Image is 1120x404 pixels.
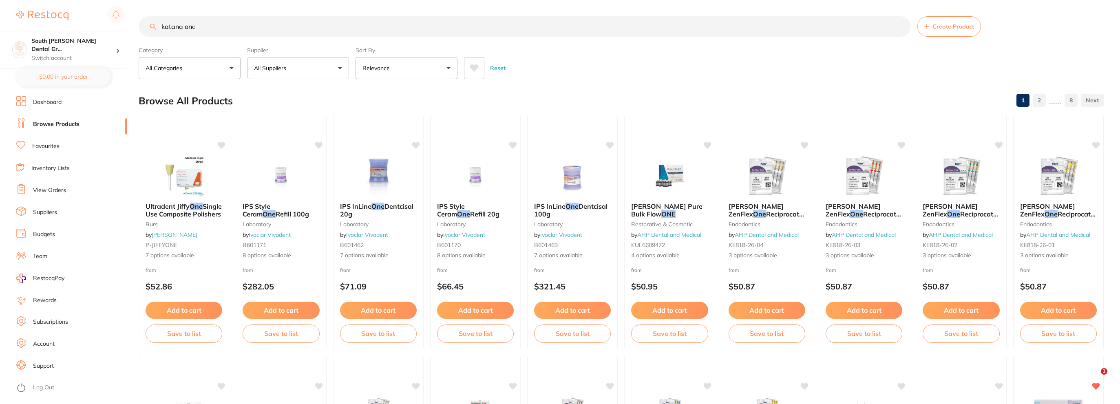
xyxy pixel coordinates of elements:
[534,325,611,342] button: Save to list
[437,202,465,218] span: IPS Style Ceram
[139,46,241,54] label: Category
[33,318,68,326] a: Subscriptions
[923,231,993,238] span: by
[729,210,809,233] span: Reciprocating NiTi Files - Large (White)
[929,231,993,238] a: AHP Dental and Medical
[243,267,253,273] span: from
[243,231,291,238] span: by
[449,155,502,196] img: IPS Style Ceram One Refill 20g
[31,164,70,172] a: Inventory Lists
[33,208,57,216] a: Suppliers
[826,203,902,218] b: Kerr ZenFlex One Reciprocating NiTi Files - Primary (Red)
[243,252,319,260] span: 8 options available
[146,267,156,273] span: from
[826,221,902,227] small: endodontics
[243,302,319,319] button: Add to cart
[32,142,60,150] a: Favourites
[437,302,514,319] button: Add to cart
[947,210,960,218] em: One
[340,241,364,249] span: B601462
[534,282,611,291] p: $321.45
[826,202,881,218] span: [PERSON_NAME] ZenFlex
[146,252,222,260] span: 7 options available
[1020,221,1097,227] small: endodontics
[362,64,393,72] p: Relevance
[457,210,470,218] em: One
[631,325,708,342] button: Save to list
[1020,267,1031,273] span: from
[139,16,911,37] input: Search Products
[157,155,210,196] img: Ultradent Jiffy One Single Use Composite Polishers
[1020,210,1100,233] span: Reciprocating NiTi Files - Small (Yellow)
[923,210,1003,233] span: Reciprocating NiTi Files - Medium (Green)
[31,37,116,53] h4: South Burnett Dental Group
[1020,302,1097,319] button: Add to cart
[729,302,805,319] button: Add to cart
[1049,96,1061,105] p: ......
[661,210,676,218] em: ONE
[534,302,611,319] button: Add to cart
[832,231,896,238] a: AHP Dental and Medical
[437,221,514,227] small: laboratory
[146,241,177,249] span: P-JIFFYONE
[1045,210,1058,218] em: One
[437,203,514,218] b: IPS Style Ceram One Refill 20g
[631,267,642,273] span: from
[923,302,999,319] button: Add to cart
[437,241,461,249] span: B601170
[850,210,863,218] em: One
[146,202,222,218] span: Single Use Composite Polishers
[33,230,55,238] a: Budgets
[443,231,485,238] a: Ivoclar Vivadent
[729,267,739,273] span: from
[146,203,222,218] b: Ultradent Jiffy One Single Use Composite Polishers
[534,231,582,238] span: by
[729,325,805,342] button: Save to list
[190,202,203,210] em: One
[534,203,611,218] b: IPS InLine One Dentcisal 100g
[437,325,514,342] button: Save to list
[923,325,999,342] button: Save to list
[247,46,349,54] label: Supplier
[139,95,233,107] h2: Browse All Products
[33,384,54,392] a: Log Out
[146,302,222,319] button: Add to cart
[1020,203,1097,218] b: Kerr ZenFlex One Reciprocating NiTi Files - Small (Yellow)
[1020,241,1055,249] span: KE818-26-01
[643,155,696,196] img: Kulzer Venus Pure Bulk Flow ONE
[637,231,701,238] a: AHP Dental and Medical
[16,274,26,283] img: RestocqPay
[740,155,793,196] img: Kerr ZenFlex One Reciprocating NiTi Files - Large (White)
[437,282,514,291] p: $66.45
[243,241,266,249] span: B601171
[33,252,47,261] a: Team
[631,203,708,218] b: Kulzer Venus Pure Bulk Flow ONE
[340,252,417,260] span: 7 options available
[923,241,957,249] span: KE818-26-02
[263,210,276,218] em: One
[340,202,371,210] span: IPS InLine
[534,252,611,260] span: 7 options available
[923,221,999,227] small: endodontics
[254,155,307,196] img: IPS Style Ceram One Refill 100g
[1065,92,1078,108] a: 8
[1016,92,1029,108] a: 1
[826,241,860,249] span: KE818-26-03
[923,202,978,218] span: [PERSON_NAME] ZenFlex
[340,302,417,319] button: Add to cart
[371,202,384,210] em: One
[146,231,197,238] span: by
[935,155,988,196] img: Kerr ZenFlex One Reciprocating NiTi Files - Medium (Green)
[534,221,611,227] small: laboratory
[1033,92,1046,108] a: 2
[923,267,933,273] span: from
[534,202,607,218] span: Dentcisal 100g
[1020,231,1090,238] span: by
[16,274,64,283] a: RestocqPay
[146,282,222,291] p: $52.86
[33,296,57,305] a: Rewards
[729,252,805,260] span: 3 options available
[16,382,124,395] button: Log Out
[631,202,702,218] span: [PERSON_NAME] Pure Bulk Flow
[534,202,566,210] span: IPS InLine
